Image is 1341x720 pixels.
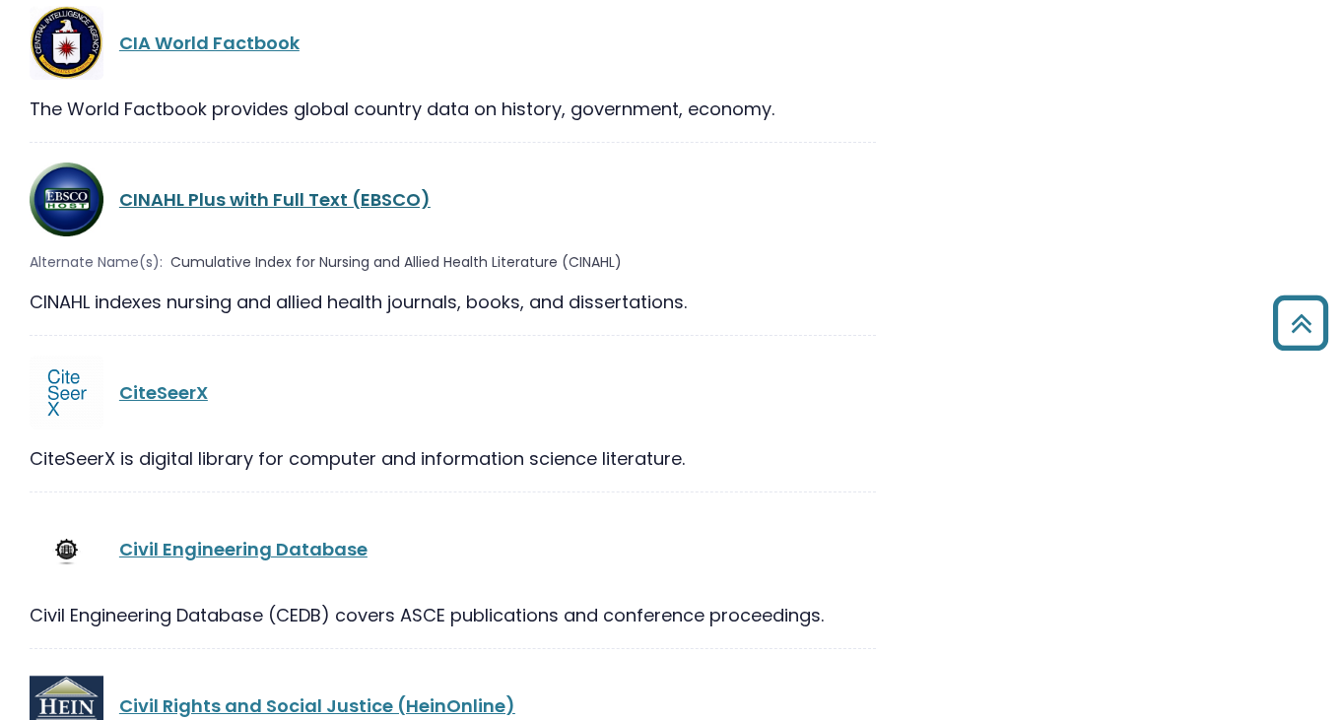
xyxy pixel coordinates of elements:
span: Alternate Name(s): [30,252,163,273]
div: CINAHL indexes nursing and allied health journals, books, and dissertations. [30,289,876,315]
a: Back to Top [1265,304,1336,341]
a: Civil Rights and Social Justice (HeinOnline) [119,693,515,718]
div: CiteSeerX is digital library for computer and information science literature. [30,445,876,472]
a: CIA World Factbook [119,31,300,55]
a: Civil Engineering Database [119,537,368,561]
a: CiteSeerX [119,380,208,405]
span: Cumulative Index for Nursing and Allied Health Literature (CINAHL) [170,252,622,273]
div: Civil Engineering Database (CEDB) covers ASCE publications and conference proceedings. [30,602,876,628]
a: CINAHL Plus with Full Text (EBSCO) [119,187,431,212]
div: The World Factbook provides global country data on history, government, economy. [30,96,876,122]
